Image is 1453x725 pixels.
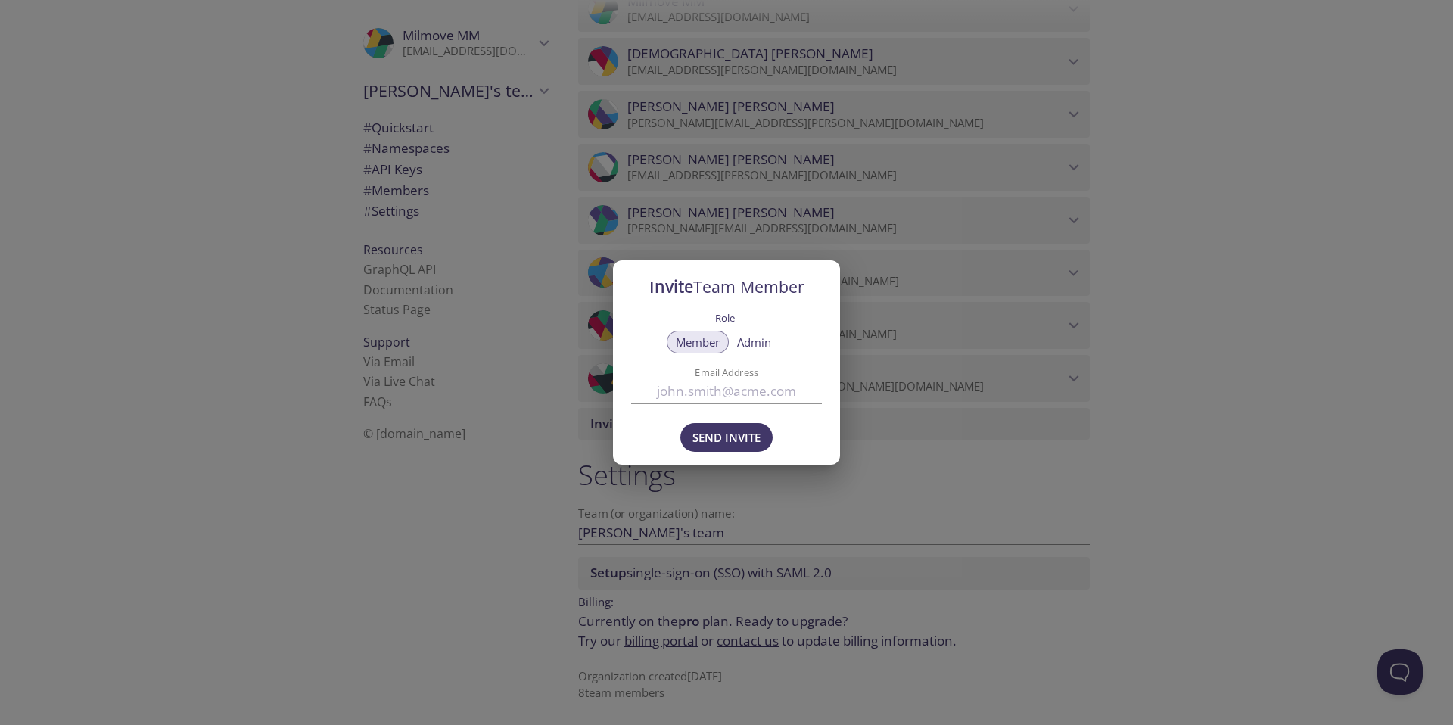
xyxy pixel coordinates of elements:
span: Send Invite [692,428,761,447]
span: Invite [649,275,804,297]
button: Member [667,331,729,353]
label: Role [715,307,735,327]
label: Email Address [655,368,798,378]
button: Send Invite [680,423,773,452]
button: Admin [728,331,780,353]
span: Team Member [693,275,804,297]
input: john.smith@acme.com [631,378,822,403]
